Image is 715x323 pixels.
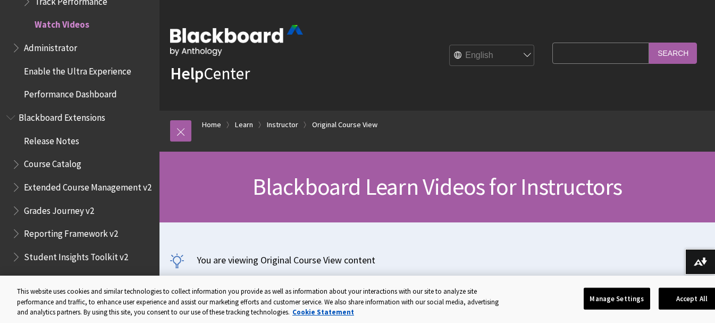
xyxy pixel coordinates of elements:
[170,63,204,84] strong: Help
[24,132,79,146] span: Release Notes
[24,202,94,216] span: Grades Journey v2
[24,155,81,170] span: Course Catalog
[312,118,377,131] a: Original Course View
[202,118,221,131] a: Home
[24,86,117,100] span: Performance Dashboard
[267,118,298,131] a: Instructor
[253,172,623,201] span: Blackboard Learn Videos for Instructors
[24,225,118,239] span: Reporting Framework v2
[170,63,250,84] a: HelpCenter
[24,248,128,262] span: Student Insights Toolkit v2
[292,308,354,317] a: More information about your privacy, opens in a new tab
[6,109,153,296] nav: Book outline for Blackboard Extensions
[170,253,704,267] p: You are viewing Original Course View content
[584,287,650,310] button: Manage Settings
[17,286,501,318] div: This website uses cookies and similar technologies to collect information you provide as well as ...
[24,178,152,193] span: Extended Course Management v2
[35,16,89,30] span: Watch Videos
[19,109,105,123] span: Blackboard Extensions
[450,45,535,67] select: Site Language Selector
[24,271,152,296] span: Universal Authentication Solution v2
[170,25,303,56] img: Blackboard by Anthology
[649,43,697,63] input: Search
[24,62,131,77] span: Enable the Ultra Experience
[24,39,77,53] span: Administrator
[235,118,253,131] a: Learn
